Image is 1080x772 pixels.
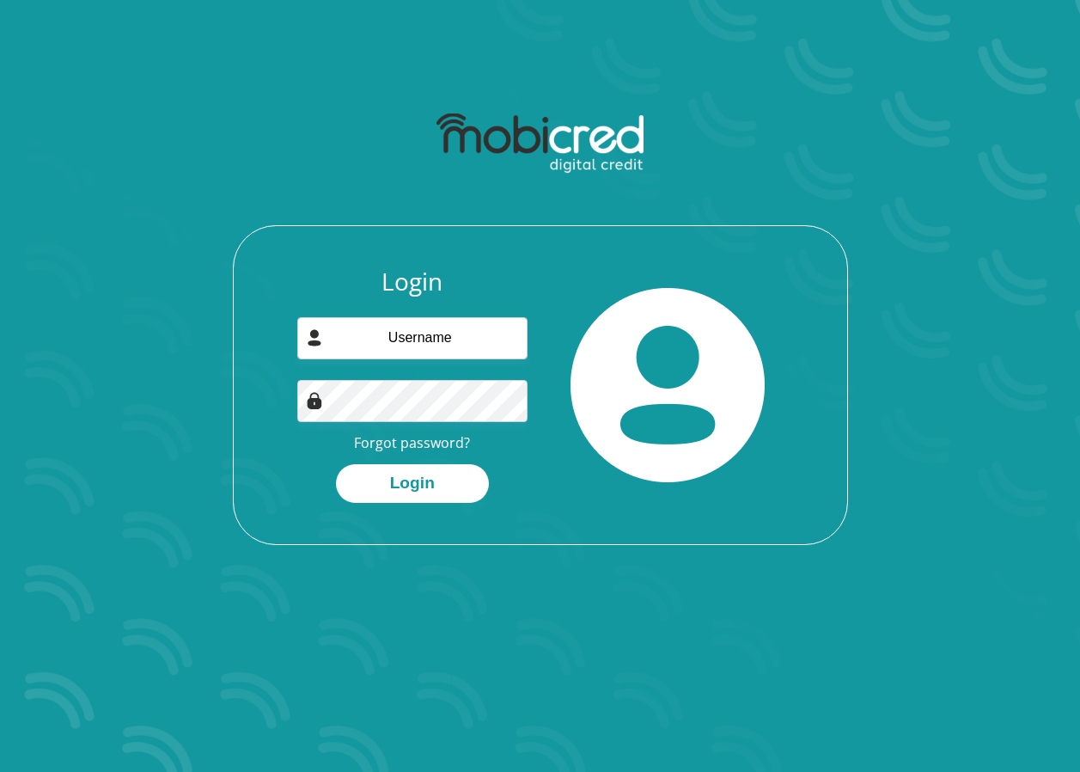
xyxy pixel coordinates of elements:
img: Image [306,392,323,409]
input: Username [297,317,528,359]
h3: Login [297,267,528,297]
button: Login [336,464,489,503]
img: mobicred logo [436,113,644,174]
img: user-icon image [306,329,323,346]
a: Forgot password? [354,433,470,452]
